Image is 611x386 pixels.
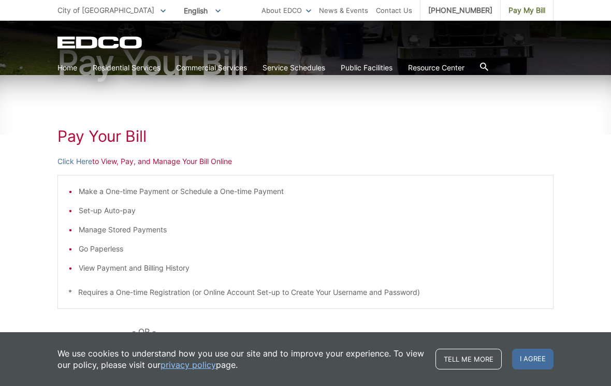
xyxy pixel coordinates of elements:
p: * Requires a One-time Registration (or Online Account Set-up to Create Your Username and Password) [68,287,543,298]
li: Manage Stored Payments [79,224,543,235]
a: News & Events [319,5,368,16]
li: View Payment and Billing History [79,262,543,274]
h1: Pay Your Bill [57,46,554,79]
a: privacy policy [161,359,216,370]
a: About EDCO [261,5,311,16]
li: Go Paperless [79,243,543,255]
a: Contact Us [376,5,412,16]
span: English [176,2,228,19]
span: City of [GEOGRAPHIC_DATA] [57,6,154,14]
li: Set-up Auto-pay [79,205,543,216]
p: - OR - [132,324,554,339]
p: We use cookies to understand how you use our site and to improve your experience. To view our pol... [57,348,425,370]
a: Home [57,62,77,73]
a: Service Schedules [263,62,325,73]
a: Public Facilities [341,62,392,73]
a: Click Here [57,156,92,167]
span: Pay My Bill [508,5,545,16]
a: Residential Services [93,62,161,73]
a: EDCD logo. Return to the homepage. [57,36,143,49]
a: Resource Center [408,62,464,73]
li: Make a One-time Payment or Schedule a One-time Payment [79,186,543,197]
a: Commercial Services [176,62,247,73]
p: to View, Pay, and Manage Your Bill Online [57,156,554,167]
h1: Pay Your Bill [57,127,554,145]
